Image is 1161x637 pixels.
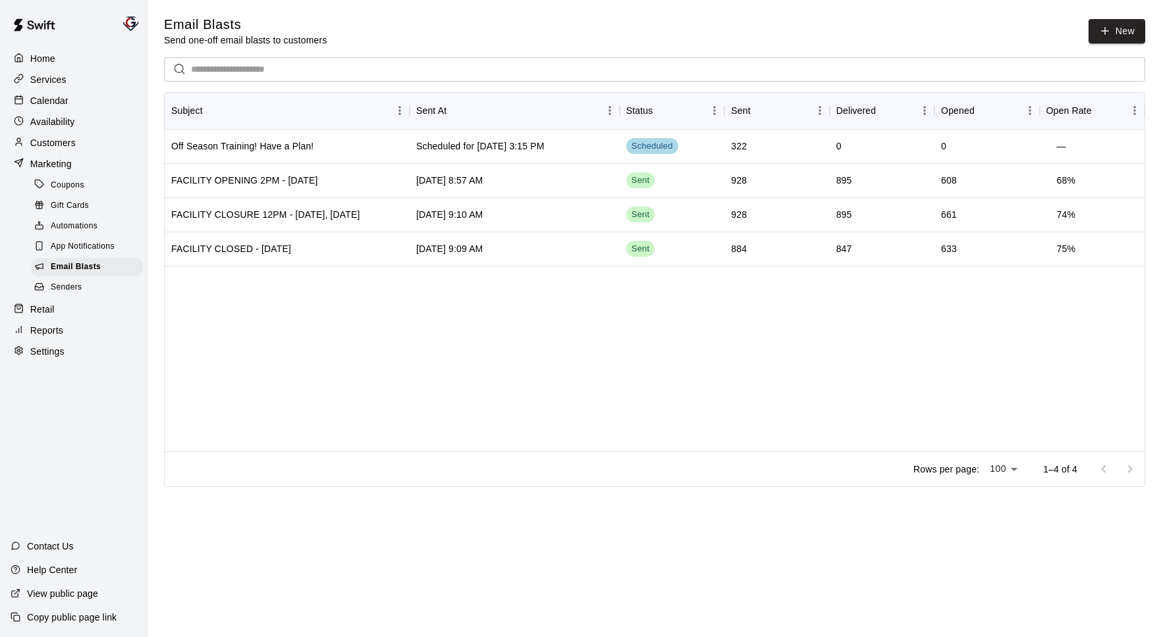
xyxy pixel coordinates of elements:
a: Marketing [11,154,138,174]
div: Automations [32,217,143,236]
div: 608 [941,174,957,187]
div: Sent [731,92,750,129]
div: Coupons [32,176,143,195]
span: Sent [626,209,655,221]
p: Marketing [30,157,72,170]
p: Retail [30,303,55,316]
p: Customers [30,136,76,149]
p: Reports [30,324,63,337]
div: Subject [165,92,410,129]
span: Gift Cards [51,199,89,213]
div: 895 [836,174,852,187]
a: Gift Cards [32,195,148,216]
p: Contact Us [27,540,74,553]
div: Status [620,92,724,129]
p: Home [30,52,55,65]
a: Services [11,70,138,89]
button: Menu [390,101,410,120]
button: Menu [705,101,724,120]
div: Open Rate [1046,92,1092,129]
div: 100 [985,459,1022,478]
div: 661 [941,208,957,221]
div: Sent At [410,92,620,129]
span: App Notifications [51,240,115,253]
div: 0 [836,140,842,153]
div: Opened [941,92,975,129]
a: Settings [11,342,138,361]
div: 928 [731,174,747,187]
p: Calendar [30,94,68,107]
div: Feb 11 2025, 9:10 AM [416,208,483,221]
div: 322 [731,140,747,153]
div: Off Season Training! Have a Plan! [171,140,313,153]
a: Home [11,49,138,68]
div: Mike Colangelo (Owner) [121,11,148,37]
img: Mike Colangelo (Owner) [123,16,139,32]
button: Sort [751,101,769,120]
button: Menu [1125,101,1145,120]
div: Jan 6 2025, 9:09 AM [416,242,483,255]
a: Coupons [32,175,148,195]
a: Senders [32,278,148,298]
div: FACILITY CLOSURE 12PM - FEB 11, TUESDAY [171,208,360,221]
p: Services [30,73,67,86]
p: Availability [30,115,75,128]
p: Copy public page link [27,611,117,624]
a: App Notifications [32,237,148,257]
div: Scheduled for Oct 13 2025, 3:15 PM [416,140,545,153]
td: 74 % [1046,197,1086,232]
p: Help Center [27,563,77,576]
button: Sort [1092,101,1110,120]
p: Settings [30,345,65,358]
button: Menu [1020,101,1040,120]
span: Automations [51,220,97,233]
div: Status [626,92,653,129]
button: Menu [810,101,830,120]
div: Senders [32,278,143,297]
button: Menu [915,101,934,120]
button: Sort [876,101,894,120]
div: 0 [941,140,946,153]
p: Send one-off email blasts to customers [164,34,327,47]
a: New [1089,19,1145,43]
div: 633 [941,242,957,255]
div: Subject [171,92,203,129]
td: 68 % [1046,163,1086,198]
td: — [1046,129,1077,164]
a: Automations [32,217,148,237]
a: Reports [11,320,138,340]
div: 928 [731,208,747,221]
div: App Notifications [32,238,143,256]
div: 847 [836,242,852,255]
span: Email Blasts [51,261,101,274]
div: FACILITY CLOSED - JAN 6th [171,242,291,255]
div: Gift Cards [32,197,143,215]
a: Customers [11,133,138,153]
a: Calendar [11,91,138,111]
button: Sort [653,101,671,120]
p: 1–4 of 4 [1043,463,1077,476]
a: Retail [11,299,138,319]
div: Email Blasts [32,258,143,276]
button: Sort [975,101,993,120]
span: Scheduled [626,140,678,153]
div: Sent [724,92,829,129]
a: Email Blasts [32,257,148,278]
div: 884 [731,242,747,255]
h5: Email Blasts [164,16,327,34]
div: FACILITY OPENING 2PM - FEB 12th [171,174,317,187]
p: View public page [27,587,98,600]
td: 75 % [1046,232,1086,267]
div: Delivered [836,92,877,129]
span: Coupons [51,179,84,192]
span: Sent [626,174,655,187]
div: 895 [836,208,852,221]
a: Availability [11,112,138,132]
